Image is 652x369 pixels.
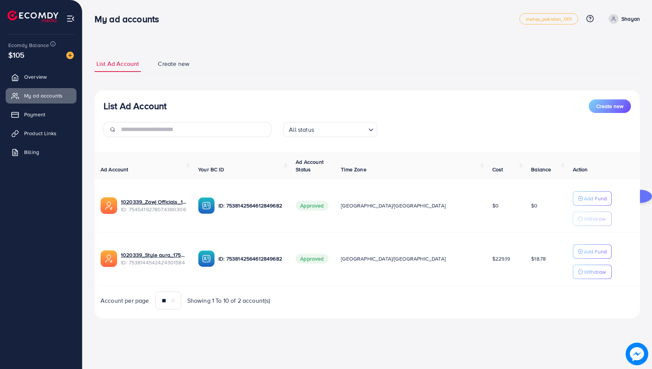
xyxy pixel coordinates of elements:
[218,201,284,210] p: ID: 7538142564612849682
[6,88,76,103] a: My ad accounts
[596,102,623,110] span: Create new
[218,254,284,263] p: ID: 7538142564612849682
[526,17,572,21] span: metap_pakistan_001
[573,244,612,259] button: Add Fund
[492,202,499,209] span: $0
[492,255,510,262] span: $229.19
[101,250,117,267] img: ic-ads-acc.e4c84228.svg
[492,166,503,173] span: Cost
[121,251,186,259] a: 1020339_Style aura_1755111058702
[621,14,640,23] p: Shayan
[573,212,612,226] button: Withdraw
[95,14,165,24] h3: My ad accounts
[296,158,324,173] span: Ad Account Status
[187,296,270,305] span: Showing 1 To 10 of 2 account(s)
[96,59,139,68] span: List Ad Account
[24,130,56,137] span: Product Links
[531,166,551,173] span: Balance
[531,202,537,209] span: $0
[121,198,186,206] a: 1020339_Zawj Officials_1756805066440
[104,101,166,111] h3: List Ad Account
[121,259,186,266] span: ID: 7538144542424301584
[6,145,76,160] a: Billing
[198,166,224,173] span: Your BC ID
[606,14,640,24] a: Shayan
[121,251,186,267] div: <span class='underline'>1020339_Style aura_1755111058702</span></br>7538144542424301584
[101,197,117,214] img: ic-ads-acc.e4c84228.svg
[341,166,366,173] span: Time Zone
[6,107,76,122] a: Payment
[66,14,75,23] img: menu
[627,344,647,364] img: image
[519,13,578,24] a: metap_pakistan_001
[158,59,189,68] span: Create new
[24,73,47,81] span: Overview
[101,166,128,173] span: Ad Account
[584,267,606,276] p: Withdraw
[584,194,607,203] p: Add Fund
[584,247,607,256] p: Add Fund
[198,250,215,267] img: ic-ba-acc.ded83a64.svg
[101,296,149,305] span: Account per page
[584,214,606,223] p: Withdraw
[573,191,612,206] button: Add Fund
[24,111,45,118] span: Payment
[8,41,49,49] span: Ecomdy Balance
[198,197,215,214] img: ic-ba-acc.ded83a64.svg
[66,52,74,59] img: image
[316,123,365,135] input: Search for option
[121,206,186,213] span: ID: 7545419278074380306
[8,11,58,22] img: logo
[283,122,377,137] div: Search for option
[6,69,76,84] a: Overview
[121,198,186,213] div: <span class='underline'>1020339_Zawj Officials_1756805066440</span></br>7545419278074380306
[287,124,316,135] span: All status
[341,255,446,262] span: [GEOGRAPHIC_DATA]/[GEOGRAPHIC_DATA]
[8,49,25,60] span: $105
[24,148,39,156] span: Billing
[6,126,76,141] a: Product Links
[589,99,631,113] button: Create new
[573,265,612,279] button: Withdraw
[24,92,63,99] span: My ad accounts
[573,166,588,173] span: Action
[296,254,328,264] span: Approved
[531,255,546,262] span: $18.78
[341,202,446,209] span: [GEOGRAPHIC_DATA]/[GEOGRAPHIC_DATA]
[296,201,328,210] span: Approved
